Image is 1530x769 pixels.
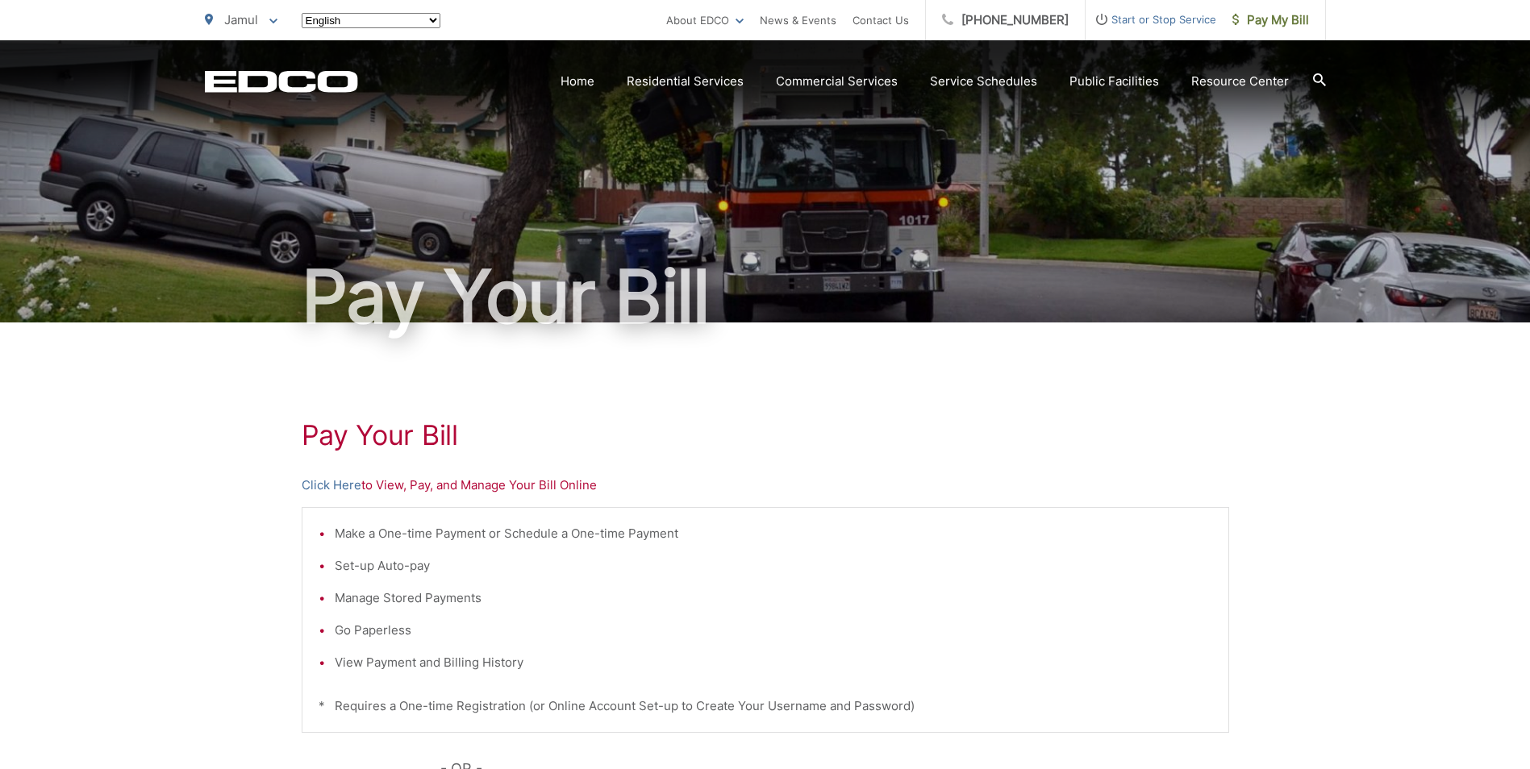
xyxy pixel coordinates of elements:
[302,419,1229,451] h1: Pay Your Bill
[1069,72,1159,91] a: Public Facilities
[853,10,909,30] a: Contact Us
[319,696,1212,716] p: * Requires a One-time Registration (or Online Account Set-up to Create Your Username and Password)
[335,588,1212,608] li: Manage Stored Payments
[302,476,361,495] a: Click Here
[335,524,1212,543] li: Make a One-time Payment or Schedule a One-time Payment
[776,72,898,91] a: Commercial Services
[760,10,836,30] a: News & Events
[302,13,440,28] select: Select a language
[1232,10,1309,30] span: Pay My Bill
[224,12,258,27] span: Jamul
[1191,72,1289,91] a: Resource Center
[335,621,1212,640] li: Go Paperless
[561,72,594,91] a: Home
[335,556,1212,576] li: Set-up Auto-pay
[335,653,1212,672] li: View Payment and Billing History
[627,72,744,91] a: Residential Services
[302,476,1229,495] p: to View, Pay, and Manage Your Bill Online
[666,10,744,30] a: About EDCO
[205,256,1326,337] h1: Pay Your Bill
[930,72,1037,91] a: Service Schedules
[205,70,358,93] a: EDCD logo. Return to the homepage.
